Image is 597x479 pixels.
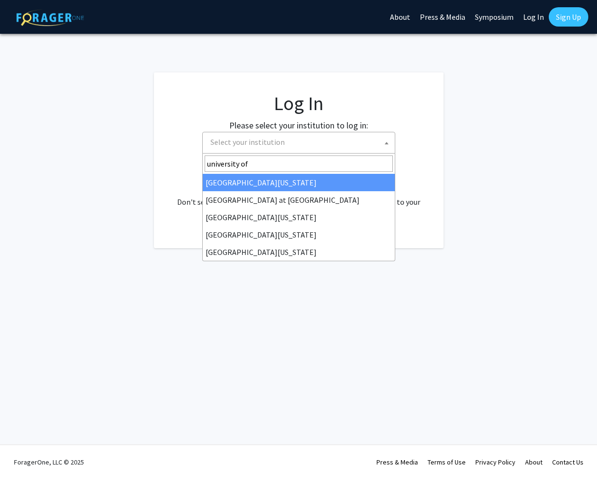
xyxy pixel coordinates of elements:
[205,155,393,172] input: Search
[203,226,395,243] li: [GEOGRAPHIC_DATA][US_STATE]
[7,436,41,472] iframe: Chat
[229,119,368,132] label: Please select your institution to log in:
[552,458,583,466] a: Contact Us
[376,458,418,466] a: Press & Media
[210,137,285,147] span: Select your institution
[203,209,395,226] li: [GEOGRAPHIC_DATA][US_STATE]
[475,458,515,466] a: Privacy Policy
[203,243,395,261] li: [GEOGRAPHIC_DATA][US_STATE]
[202,132,395,154] span: Select your institution
[173,92,424,115] h1: Log In
[14,445,84,479] div: ForagerOne, LLC © 2025
[525,458,542,466] a: About
[203,174,395,191] li: [GEOGRAPHIC_DATA][US_STATE]
[173,173,424,219] div: No account? . Don't see your institution? about bringing ForagerOne to your institution.
[428,458,466,466] a: Terms of Use
[207,132,395,152] span: Select your institution
[16,9,84,26] img: ForagerOne Logo
[549,7,588,27] a: Sign Up
[203,191,395,209] li: [GEOGRAPHIC_DATA] at [GEOGRAPHIC_DATA]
